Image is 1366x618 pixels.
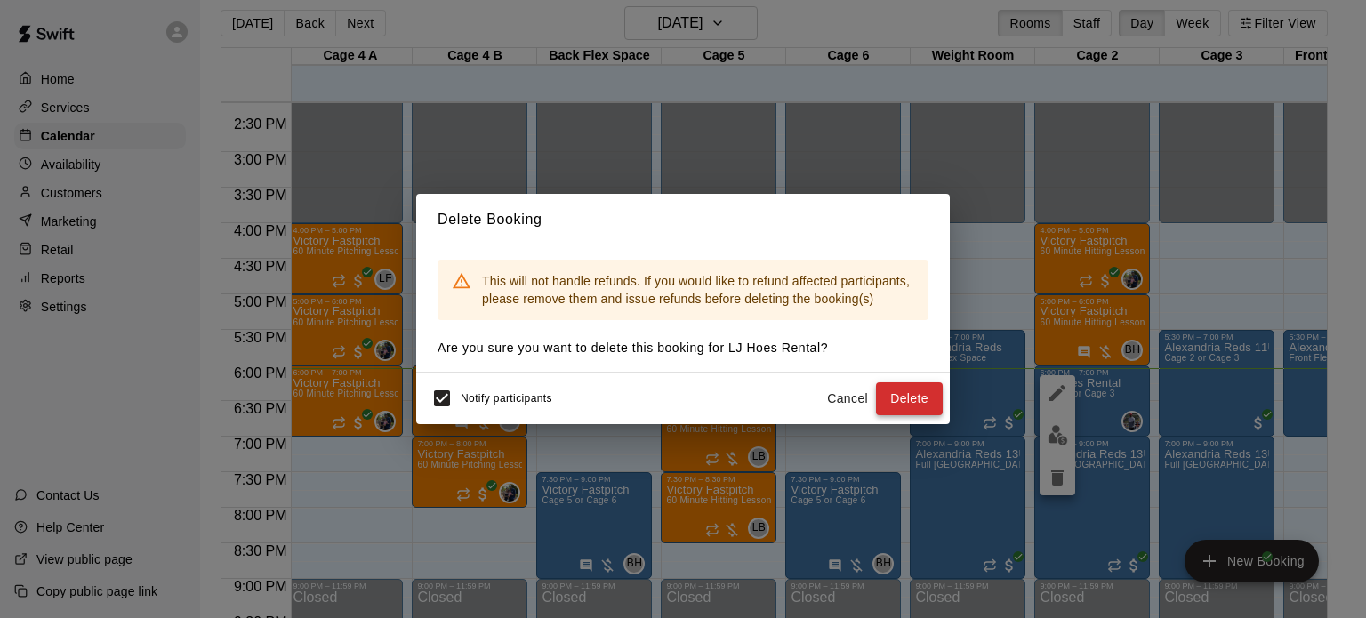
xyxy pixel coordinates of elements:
button: Cancel [819,382,876,415]
h2: Delete Booking [416,194,950,245]
button: Delete [876,382,943,415]
div: This will not handle refunds. If you would like to refund affected participants, please remove th... [482,265,914,315]
span: Notify participants [461,393,552,405]
p: Are you sure you want to delete this booking for LJ Hoes Rental ? [438,339,928,357]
